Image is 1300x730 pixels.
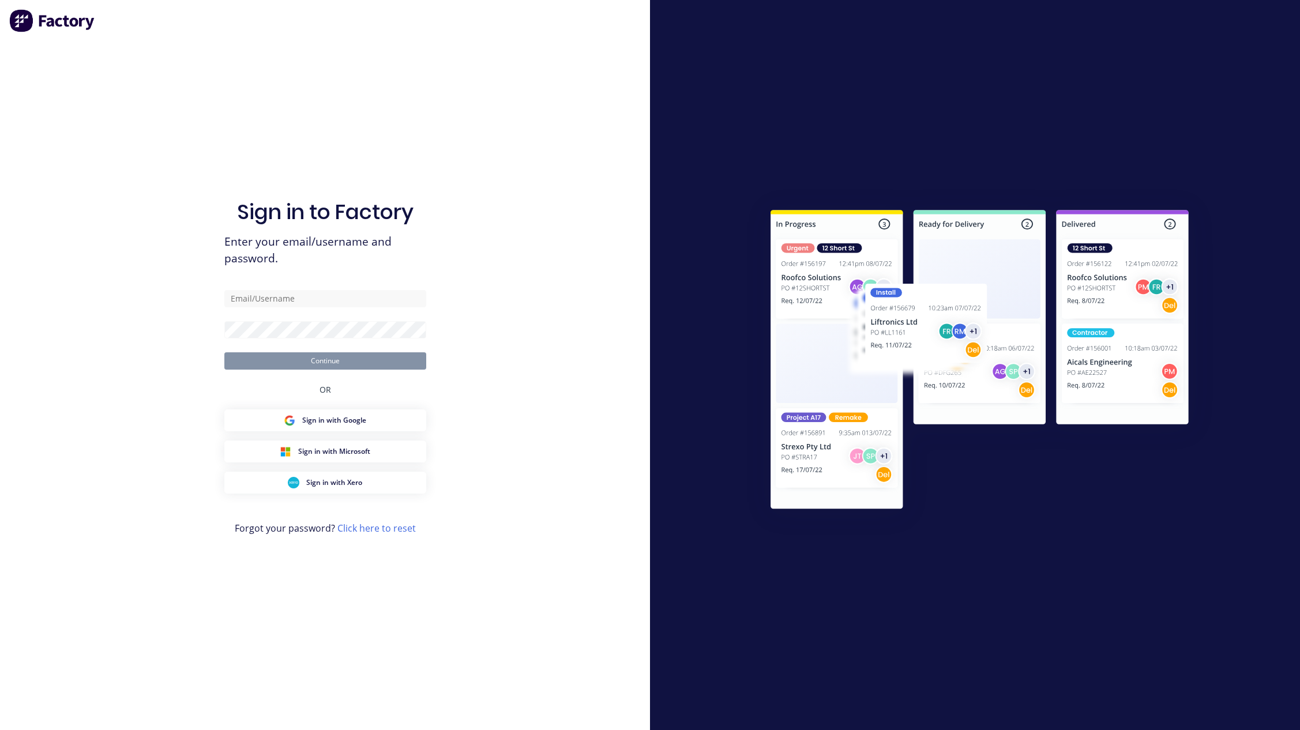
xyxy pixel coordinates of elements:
[745,187,1214,536] img: Sign in
[306,477,362,488] span: Sign in with Xero
[224,472,426,494] button: Xero Sign inSign in with Xero
[288,477,299,488] img: Xero Sign in
[224,352,426,370] button: Continue
[280,446,291,457] img: Microsoft Sign in
[302,415,366,426] span: Sign in with Google
[224,290,426,307] input: Email/Username
[224,409,426,431] button: Google Sign inSign in with Google
[298,446,370,457] span: Sign in with Microsoft
[237,200,414,224] h1: Sign in to Factory
[224,234,426,267] span: Enter your email/username and password.
[224,441,426,462] button: Microsoft Sign inSign in with Microsoft
[9,9,96,32] img: Factory
[235,521,416,535] span: Forgot your password?
[337,522,416,535] a: Click here to reset
[320,370,331,409] div: OR
[284,415,295,426] img: Google Sign in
